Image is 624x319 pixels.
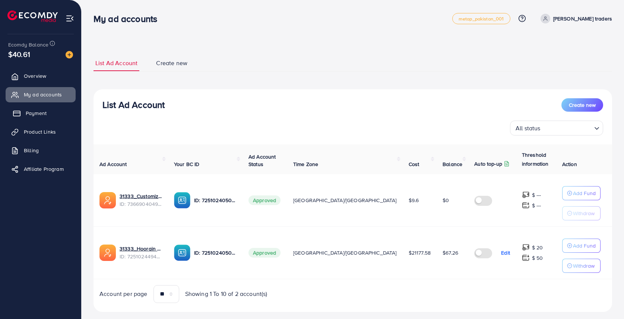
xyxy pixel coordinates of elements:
[459,16,504,21] span: metap_pakistan_001
[94,13,163,24] h3: My ad accounts
[120,200,162,208] span: ID: 7366904049179967504
[561,98,603,112] button: Create new
[293,197,397,204] span: [GEOGRAPHIC_DATA]/[GEOGRAPHIC_DATA]
[24,165,64,173] span: Affiliate Program
[501,248,510,257] p: Edit
[99,290,148,298] span: Account per page
[443,197,449,204] span: $0
[120,245,162,260] div: <span class='underline'>31333_Hoorain Jewellers_1688260712690</span></br>7251024494033125378
[66,14,74,23] img: menu
[95,59,137,67] span: List Ad Account
[409,160,419,168] span: Cost
[532,253,543,262] p: $ 50
[248,153,276,168] span: Ad Account Status
[120,245,162,252] a: 31333_Hoorain Jewellers_1688260712690
[194,248,237,257] p: ID: 7251024050904891394
[522,150,558,168] p: Threshold information
[174,245,190,261] img: ic-ba-acc.ded83a64.svg
[8,49,30,60] span: $40.61
[24,147,39,154] span: Billing
[510,121,603,135] div: Search for option
[543,121,591,134] input: Search for option
[99,245,116,261] img: ic-ads-acc.e4c84228.svg
[66,51,73,58] img: image
[562,186,601,200] button: Add Fund
[562,206,601,220] button: Withdraw
[174,160,200,168] span: Your BC ID
[474,159,502,168] p: Auto top-up
[99,160,127,168] span: Ad Account
[443,249,458,256] span: $67.26
[532,201,541,210] p: $ ---
[293,160,318,168] span: Time Zone
[6,124,76,139] a: Product Links
[7,10,58,22] img: logo
[6,106,76,121] a: Payment
[6,162,76,176] a: Affiliate Program
[26,109,47,117] span: Payment
[102,99,165,110] h3: List Ad Account
[156,59,187,67] span: Create new
[99,192,116,208] img: ic-ads-acc.e4c84228.svg
[562,160,577,168] span: Action
[592,285,618,313] iframe: Chat
[293,249,397,256] span: [GEOGRAPHIC_DATA]/[GEOGRAPHIC_DATA]
[185,290,267,298] span: Showing 1 To 10 of 2 account(s)
[573,241,596,250] p: Add Fund
[120,192,162,208] div: <span class='underline'>31333_CustomizeJEwellerss_1715241026071</span></br>7366904049179967504
[248,195,281,205] span: Approved
[514,123,542,134] span: All status
[6,87,76,102] a: My ad accounts
[532,191,541,200] p: $ ---
[6,143,76,158] a: Billing
[553,14,612,23] p: [PERSON_NAME] traders
[532,243,543,252] p: $ 20
[409,249,431,256] span: $21177.58
[538,14,612,23] a: [PERSON_NAME] traders
[573,261,595,270] p: Withdraw
[562,259,601,273] button: Withdraw
[8,41,48,48] span: Ecomdy Balance
[409,197,419,204] span: $9.6
[562,239,601,253] button: Add Fund
[522,201,530,209] img: top-up amount
[452,13,510,24] a: metap_pakistan_001
[522,243,530,251] img: top-up amount
[443,160,462,168] span: Balance
[573,209,595,218] p: Withdraw
[569,101,596,109] span: Create new
[194,196,237,205] p: ID: 7251024050904891394
[120,253,162,260] span: ID: 7251024494033125378
[248,248,281,258] span: Approved
[174,192,190,208] img: ic-ba-acc.ded83a64.svg
[573,189,596,198] p: Add Fund
[24,128,56,135] span: Product Links
[522,254,530,262] img: top-up amount
[24,91,62,98] span: My ad accounts
[120,192,162,200] a: 31333_CustomizeJEwellerss_1715241026071
[24,72,46,80] span: Overview
[6,68,76,83] a: Overview
[522,191,530,199] img: top-up amount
